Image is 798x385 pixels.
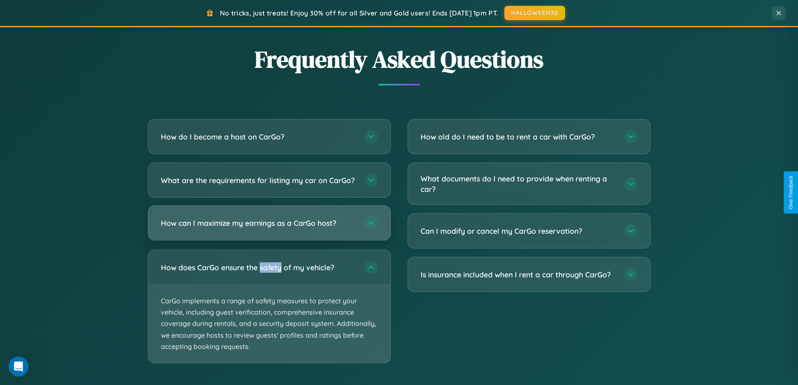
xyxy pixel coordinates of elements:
iframe: Intercom live chat [8,357,28,377]
h3: Can I modify or cancel my CarGo reservation? [421,226,616,236]
h3: How can I maximize my earnings as a CarGo host? [161,218,356,228]
div: Give Feedback [788,176,794,209]
h3: What are the requirements for listing my car on CarGo? [161,175,356,186]
h3: How does CarGo ensure the safety of my vehicle? [161,262,356,273]
h3: What documents do I need to provide when renting a car? [421,173,616,194]
span: No tricks, just treats! Enjoy 30% off for all Silver and Gold users! Ends [DATE] 1pm PT. [220,9,498,17]
h3: Is insurance included when I rent a car through CarGo? [421,269,616,280]
h3: How old do I need to be to rent a car with CarGo? [421,132,616,142]
h3: How do I become a host on CarGo? [161,132,356,142]
h2: Frequently Asked Questions [148,43,651,75]
p: CarGo implements a range of safety measures to protect your vehicle, including guest verification... [148,285,390,363]
button: HALLOWEEN30 [504,6,565,20]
